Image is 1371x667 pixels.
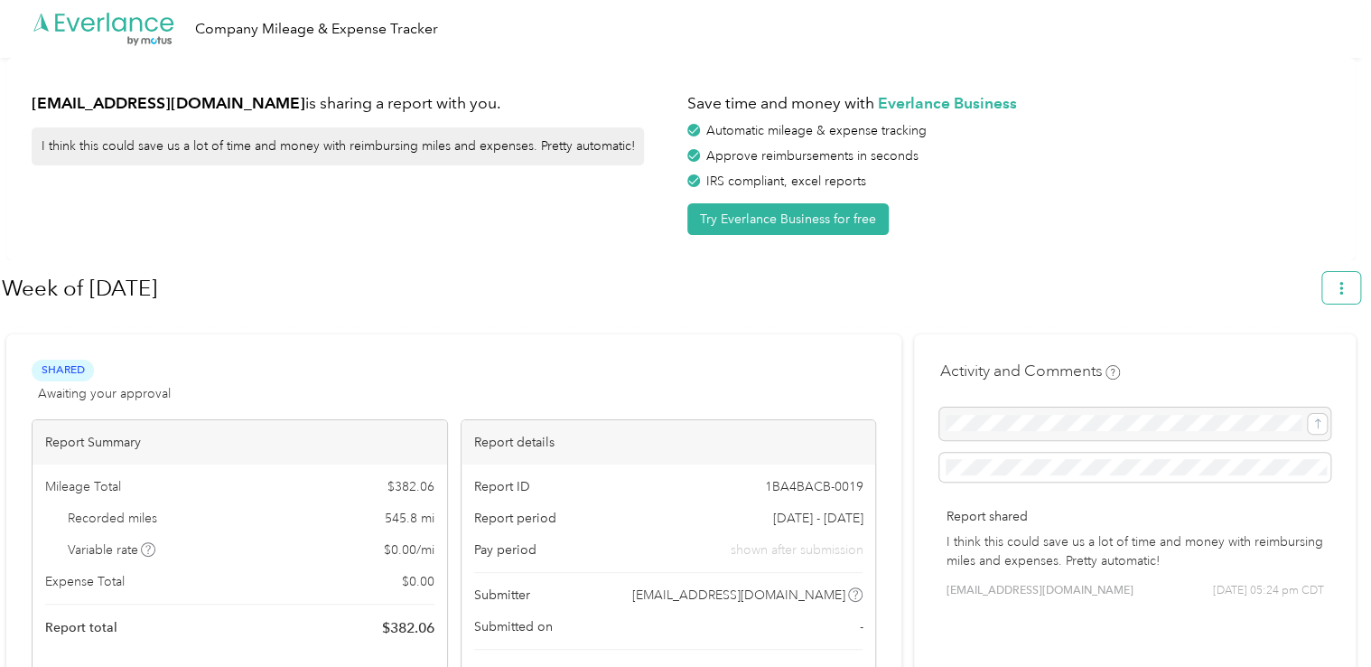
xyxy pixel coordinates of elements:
[632,586,845,605] span: [EMAIL_ADDRESS][DOMAIN_NAME]
[772,509,863,528] span: [DATE] - [DATE]
[474,540,536,559] span: Pay period
[474,617,553,636] span: Submitted on
[706,123,927,138] span: Automatic mileage & expense tracking
[402,572,434,591] span: $ 0.00
[45,477,121,496] span: Mileage Total
[474,586,530,605] span: Submitter
[859,617,863,636] span: -
[946,583,1133,599] span: [EMAIL_ADDRESS][DOMAIN_NAME]
[946,507,1324,526] p: Report shared
[939,360,1120,382] h4: Activity and Comments
[687,203,889,235] button: Try Everlance Business for free
[68,540,156,559] span: Variable rate
[706,148,919,164] span: Approve reimbursements in seconds
[764,477,863,496] span: 1BA4BACB-0019
[706,174,866,189] span: IRS compliant, excel reports
[384,540,434,559] span: $ 0.00 / mi
[38,384,171,403] span: Awaiting your approval
[32,92,675,115] h1: is sharing a report with you.
[730,540,863,559] span: shown after submission
[32,360,94,380] span: Shared
[68,509,157,528] span: Recorded miles
[45,572,125,591] span: Expense Total
[387,477,434,496] span: $ 382.06
[2,267,1310,310] h1: Week of September 15 2025
[878,93,1017,112] strong: Everlance Business
[33,420,447,465] div: Report Summary
[195,18,438,41] div: Company Mileage & Expense Tracker
[32,127,644,165] div: I think this could save us a lot of time and money with reimbursing miles and expenses. Pretty au...
[474,477,530,496] span: Report ID
[462,420,876,465] div: Report details
[1213,583,1324,599] span: [DATE] 05:24 pm CDT
[45,618,117,637] span: Report total
[32,93,305,112] strong: [EMAIL_ADDRESS][DOMAIN_NAME]
[946,532,1324,570] p: I think this could save us a lot of time and money with reimbursing miles and expenses. Pretty au...
[385,509,434,528] span: 545.8 mi
[687,92,1330,115] h1: Save time and money with
[382,617,434,639] span: $ 382.06
[474,509,556,528] span: Report period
